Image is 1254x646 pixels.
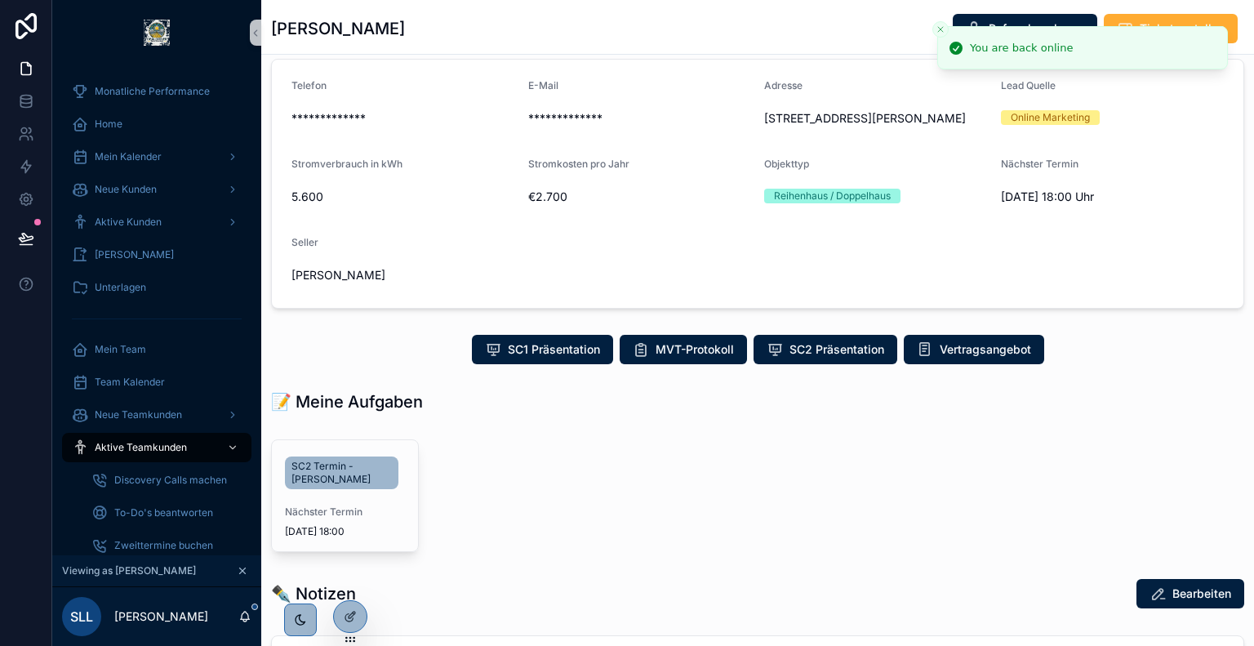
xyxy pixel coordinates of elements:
span: E-Mail [528,79,558,91]
span: SC2 Termin - [PERSON_NAME] [291,460,392,486]
a: [PERSON_NAME] [62,240,251,270]
span: Bearbeiten [1172,586,1231,602]
span: [DATE] 18:00 Uhr [1001,189,1225,205]
h1: ✒️ Notizen [271,582,356,605]
button: SC2 Präsentation [754,335,897,364]
span: Lead Quelle [1001,79,1056,91]
p: [PERSON_NAME] [114,608,208,625]
span: Home [95,118,122,131]
button: Ticket erstellen [1104,14,1238,43]
span: Stromverbrauch in kWh [291,158,402,170]
a: Home [62,109,251,139]
span: Objekttyp [764,158,809,170]
span: Telefon [291,79,327,91]
span: To-Do's beantworten [114,506,213,519]
button: Bearbeiten [1136,579,1244,608]
span: €2.700 [528,189,752,205]
span: [STREET_ADDRESS][PERSON_NAME] [764,110,988,127]
span: SC1 Präsentation [508,341,600,358]
span: Stromkosten pro Jahr [528,158,629,170]
span: Unterlagen [95,281,146,294]
span: Viewing as [PERSON_NAME] [62,564,196,577]
span: SLL [70,607,93,626]
span: Zweittermine buchen [114,539,213,552]
a: Unterlagen [62,273,251,302]
a: Zweittermine buchen [82,531,251,560]
a: Neue Kunden [62,175,251,204]
span: 5.600 [291,189,515,205]
button: Close toast [932,21,949,38]
span: Nächster Termin [285,506,405,519]
span: MVT-Protokoll [656,341,734,358]
img: App logo [144,20,170,46]
span: [PERSON_NAME] [95,248,174,261]
span: [DATE] 18:00 [285,525,405,538]
span: [PERSON_NAME] [291,267,515,283]
a: Neue Teamkunden [62,400,251,430]
h1: 📝 Meine Aufgaben [271,390,423,413]
span: SC2 Präsentation [789,341,884,358]
span: Monatliche Performance [95,85,210,98]
a: Discovery Calls machen [82,466,251,495]
a: To-Do's beantworten [82,498,251,528]
a: Aktive Kunden [62,207,251,237]
div: You are back online [970,40,1073,56]
a: Mein Team [62,335,251,364]
span: Mein Team [95,343,146,356]
button: Referrals anlegen [953,14,1097,43]
span: Mein Kalender [95,150,162,163]
a: Monatliche Performance [62,77,251,106]
span: Adresse [764,79,803,91]
h1: [PERSON_NAME] [271,17,405,40]
span: Team Kalender [95,376,165,389]
span: Seller [291,236,318,248]
span: Aktive Teamkunden [95,441,187,454]
a: SC2 Termin - [PERSON_NAME] [285,457,398,489]
span: Nächster Termin [1001,158,1078,170]
span: Aktive Kunden [95,216,162,229]
div: Online Marketing [1011,110,1090,125]
button: MVT-Protokoll [620,335,747,364]
span: Vertragsangebot [940,341,1031,358]
div: scrollable content [52,65,261,555]
div: Reihenhaus / Doppelhaus [774,189,891,203]
span: Discovery Calls machen [114,474,227,487]
a: Mein Kalender [62,142,251,172]
button: SC1 Präsentation [472,335,613,364]
a: Aktive Teamkunden [62,433,251,462]
span: Neue Kunden [95,183,157,196]
a: Team Kalender [62,368,251,397]
span: Neue Teamkunden [95,408,182,421]
button: Vertragsangebot [904,335,1044,364]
